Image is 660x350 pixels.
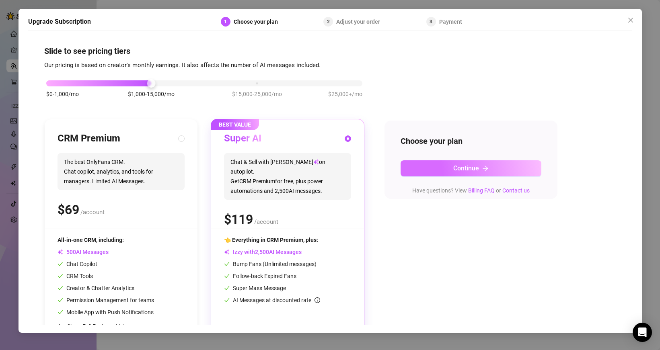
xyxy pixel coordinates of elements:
[315,297,320,303] span: info-circle
[439,17,462,27] div: Payment
[624,14,637,27] button: Close
[58,153,185,190] span: The best OnlyFans CRM. Chat copilot, analytics, and tools for managers. Limited AI Messages.
[58,297,63,303] span: check
[224,249,302,255] span: Izzy with AI Messages
[254,218,278,225] span: /account
[58,317,185,336] div: Show Full Features List
[482,165,489,172] span: arrow-right
[58,261,97,267] span: Chat Copilot
[224,261,230,267] span: check
[80,209,105,216] span: /account
[58,285,63,291] span: check
[453,164,479,172] span: Continue
[224,273,230,279] span: check
[58,237,124,243] span: All-in-one CRM, including:
[58,285,134,291] span: Creator & Chatter Analytics
[67,323,125,330] span: Show Full Features List
[327,19,330,25] span: 2
[233,297,320,303] span: AI Messages at discounted rate
[211,119,259,130] span: BEST VALUE
[502,187,530,194] a: Contact us
[58,132,120,145] h3: CRM Premium
[28,17,91,27] h5: Upgrade Subscription
[58,323,62,328] span: collapsed
[224,285,286,291] span: Super Mass Message
[224,212,253,227] span: $
[624,17,637,23] span: Close
[58,202,79,217] span: $
[224,132,261,145] h3: Super AI
[224,237,318,243] span: 👈 Everything in CRM Premium, plus:
[224,285,230,291] span: check
[58,261,63,267] span: check
[401,135,541,147] h4: Choose your plan
[468,187,495,194] a: Billing FAQ
[44,61,321,69] span: Our pricing is based on creator's monthly earnings. It also affects the number of AI messages inc...
[224,19,227,25] span: 1
[58,309,63,315] span: check
[58,273,63,279] span: check
[58,273,93,279] span: CRM Tools
[401,160,541,176] button: Continuearrow-right
[224,261,317,267] span: Bump Fans (Unlimited messages)
[633,323,652,342] div: Open Intercom Messenger
[224,273,296,279] span: Follow-back Expired Fans
[232,90,282,98] span: $15,000-25,000/mo
[224,153,351,200] span: Chat & Sell with [PERSON_NAME] on autopilot. Get CRM Premium for free, plus power automations and...
[328,90,362,98] span: $25,000+/mo
[58,249,109,255] span: AI Messages
[58,309,154,315] span: Mobile App with Push Notifications
[627,17,634,23] span: close
[336,17,385,27] div: Adjust your order
[234,17,283,27] div: Choose your plan
[224,297,230,303] span: check
[412,187,530,194] span: Have questions? View or
[46,90,79,98] span: $0-1,000/mo
[430,19,432,25] span: 3
[58,297,154,303] span: Permission Management for teams
[44,45,616,57] h4: Slide to see pricing tiers
[128,90,175,98] span: $1,000-15,000/mo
